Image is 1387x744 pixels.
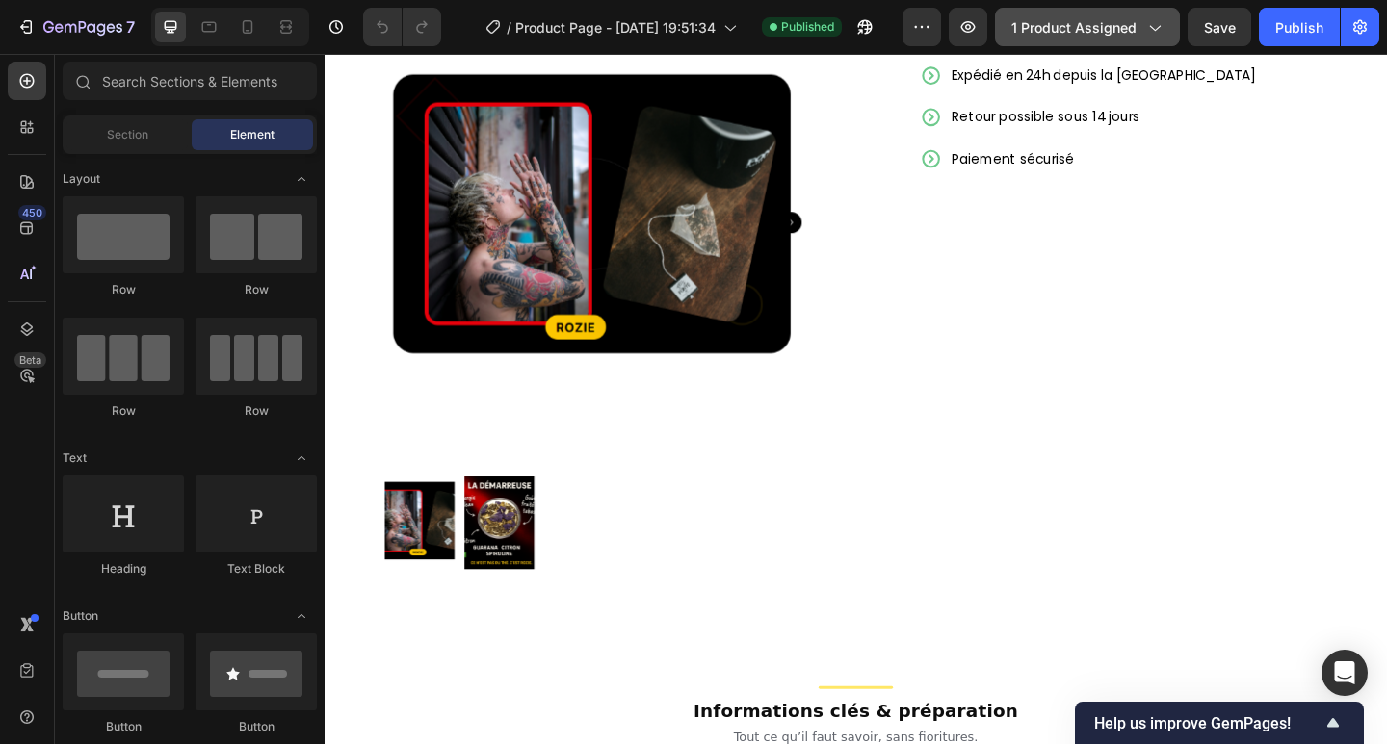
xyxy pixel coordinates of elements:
[8,8,144,46] button: 7
[63,62,317,100] input: Search Sections & Elements
[63,718,184,735] div: Button
[995,8,1180,46] button: 1 product assigned
[1204,19,1236,36] span: Save
[1094,714,1322,732] span: Help us improve GemPages!
[1011,17,1137,38] span: 1 product assigned
[286,443,317,474] span: Toggle open
[63,449,87,467] span: Text
[63,281,184,298] div: Row
[682,59,887,79] span: Retour possible sous 14 jours
[1259,8,1340,46] button: Publish
[286,601,317,631] span: Toggle open
[1188,8,1251,46] button: Save
[126,15,135,38] p: 7
[196,281,317,298] div: Row
[107,126,148,143] span: Section
[196,718,317,735] div: Button
[196,402,317,420] div: Row
[781,18,834,36] span: Published
[1322,650,1368,696] div: Open Intercom Messenger
[196,560,317,577] div: Text Block
[496,172,519,195] button: Carousel Next Arrow
[1094,711,1345,734] button: Show survey - Help us improve GemPages!
[1275,17,1323,38] div: Publish
[286,164,317,194] span: Toggle open
[230,126,275,143] span: Element
[682,104,816,124] span: Paiement sécurisé
[14,352,46,368] div: Beta
[507,17,511,38] span: /
[63,607,98,625] span: Button
[63,560,184,577] div: Heading
[63,402,184,420] div: Row
[18,205,46,220] div: 450
[29,701,1127,730] h3: Informations clés & préparation
[682,13,1013,34] span: Expédié en 24h depuis la [GEOGRAPHIC_DATA]
[325,54,1387,744] iframe: Design area
[363,8,441,46] div: Undo/Redo
[515,17,716,38] span: Product Page - [DATE] 19:51:34
[63,170,100,188] span: Layout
